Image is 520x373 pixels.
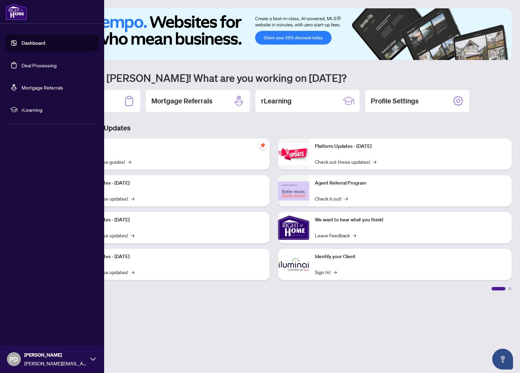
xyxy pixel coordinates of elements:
a: Dashboard [22,40,45,46]
p: Platform Updates - [DATE] [315,143,506,150]
span: → [128,158,131,166]
button: 3 [485,53,488,56]
span: → [353,231,356,239]
img: Platform Updates - June 23, 2025 [278,143,309,165]
p: We want to hear what you think! [315,216,506,224]
h1: Welcome back [PERSON_NAME]! What are you working on [DATE]? [36,71,512,84]
a: Mortgage Referrals [22,84,63,91]
span: → [131,231,134,239]
span: PD [10,354,18,364]
h2: rLearning [261,96,292,106]
img: We want to hear what you think! [278,212,309,243]
a: Check it out!→ [315,195,348,202]
p: Platform Updates - [DATE] [73,179,264,187]
a: Check out these updates!→ [315,158,376,166]
span: [PERSON_NAME] [24,351,87,359]
span: pushpin [259,141,267,150]
a: Sign In!→ [315,268,337,276]
img: Slide 0 [36,8,512,60]
button: 5 [496,53,499,56]
p: Self-Help [73,143,264,150]
p: Agent Referral Program [315,179,506,187]
h2: Mortgage Referrals [151,96,212,106]
span: → [333,268,337,276]
button: 6 [502,53,505,56]
a: Deal Processing [22,62,57,68]
span: rLearning [22,106,94,113]
p: Platform Updates - [DATE] [73,216,264,224]
span: → [344,195,348,202]
h2: Profile Settings [371,96,419,106]
p: Identify your Client [315,253,506,261]
span: [PERSON_NAME][EMAIL_ADDRESS][PERSON_NAME][DOMAIN_NAME] [24,359,87,367]
span: → [131,268,134,276]
button: 2 [480,53,483,56]
button: 1 [466,53,477,56]
button: Open asap [492,349,513,370]
img: Identify your Client [278,249,309,280]
span: → [131,195,134,202]
a: Leave Feedback→ [315,231,356,239]
p: Platform Updates - [DATE] [73,253,264,261]
img: Agent Referral Program [278,181,309,201]
h3: Brokerage & Industry Updates [36,123,512,133]
button: 4 [491,53,494,56]
span: → [373,158,376,166]
img: logo [6,3,27,20]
